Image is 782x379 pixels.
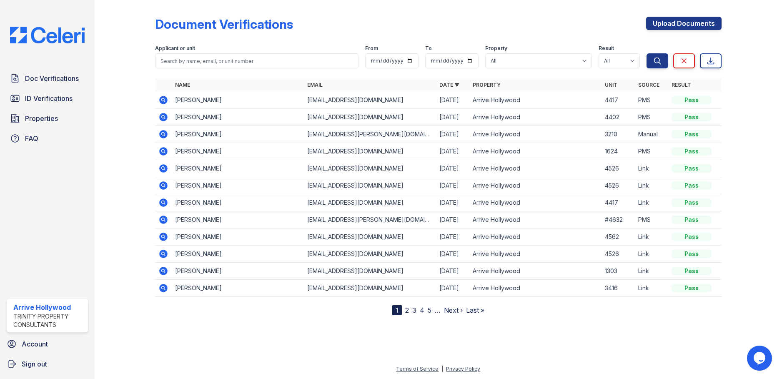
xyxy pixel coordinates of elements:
[635,92,668,109] td: PMS
[7,110,88,127] a: Properties
[405,306,409,314] a: 2
[304,177,436,194] td: [EMAIL_ADDRESS][DOMAIN_NAME]
[436,143,469,160] td: [DATE]
[672,216,712,224] div: Pass
[469,143,602,160] td: Arrive Hollywood
[392,305,402,315] div: 1
[304,194,436,211] td: [EMAIL_ADDRESS][DOMAIN_NAME]
[172,211,304,228] td: [PERSON_NAME]
[7,70,88,87] a: Doc Verifications
[155,45,195,52] label: Applicant or unit
[635,211,668,228] td: PMS
[469,177,602,194] td: Arrive Hollywood
[420,306,424,314] a: 4
[365,45,378,52] label: From
[304,109,436,126] td: [EMAIL_ADDRESS][DOMAIN_NAME]
[635,228,668,246] td: Link
[304,228,436,246] td: [EMAIL_ADDRESS][DOMAIN_NAME]
[469,211,602,228] td: Arrive Hollywood
[602,177,635,194] td: 4526
[436,280,469,297] td: [DATE]
[602,109,635,126] td: 4402
[635,177,668,194] td: Link
[602,92,635,109] td: 4417
[172,263,304,280] td: [PERSON_NAME]
[672,233,712,241] div: Pass
[172,194,304,211] td: [PERSON_NAME]
[25,113,58,123] span: Properties
[304,160,436,177] td: [EMAIL_ADDRESS][DOMAIN_NAME]
[172,109,304,126] td: [PERSON_NAME]
[469,263,602,280] td: Arrive Hollywood
[602,263,635,280] td: 1303
[635,143,668,160] td: PMS
[605,82,617,88] a: Unit
[602,246,635,263] td: 4526
[22,359,47,369] span: Sign out
[436,109,469,126] td: [DATE]
[436,126,469,143] td: [DATE]
[672,198,712,207] div: Pass
[672,113,712,121] div: Pass
[304,280,436,297] td: [EMAIL_ADDRESS][DOMAIN_NAME]
[469,246,602,263] td: Arrive Hollywood
[172,228,304,246] td: [PERSON_NAME]
[304,263,436,280] td: [EMAIL_ADDRESS][DOMAIN_NAME]
[172,143,304,160] td: [PERSON_NAME]
[635,280,668,297] td: Link
[485,45,507,52] label: Property
[473,82,501,88] a: Property
[396,366,439,372] a: Terms of Service
[638,82,659,88] a: Source
[436,263,469,280] td: [DATE]
[602,211,635,228] td: #4632
[469,160,602,177] td: Arrive Hollywood
[304,211,436,228] td: [EMAIL_ADDRESS][PERSON_NAME][DOMAIN_NAME]
[172,126,304,143] td: [PERSON_NAME]
[672,164,712,173] div: Pass
[13,302,85,312] div: Arrive Hollywood
[444,306,463,314] a: Next ›
[3,336,91,352] a: Account
[436,211,469,228] td: [DATE]
[672,181,712,190] div: Pass
[3,356,91,372] a: Sign out
[172,280,304,297] td: [PERSON_NAME]
[635,109,668,126] td: PMS
[304,126,436,143] td: [EMAIL_ADDRESS][PERSON_NAME][DOMAIN_NAME]
[436,177,469,194] td: [DATE]
[304,92,436,109] td: [EMAIL_ADDRESS][DOMAIN_NAME]
[22,339,48,349] span: Account
[172,92,304,109] td: [PERSON_NAME]
[469,194,602,211] td: Arrive Hollywood
[469,109,602,126] td: Arrive Hollywood
[635,160,668,177] td: Link
[602,228,635,246] td: 4562
[469,92,602,109] td: Arrive Hollywood
[646,17,722,30] a: Upload Documents
[425,45,432,52] label: To
[436,194,469,211] td: [DATE]
[672,82,691,88] a: Result
[469,126,602,143] td: Arrive Hollywood
[602,160,635,177] td: 4526
[428,306,431,314] a: 5
[635,126,668,143] td: Manual
[635,194,668,211] td: Link
[436,246,469,263] td: [DATE]
[304,246,436,263] td: [EMAIL_ADDRESS][DOMAIN_NAME]
[602,280,635,297] td: 3416
[172,246,304,263] td: [PERSON_NAME]
[155,53,358,68] input: Search by name, email, or unit number
[412,306,416,314] a: 3
[436,160,469,177] td: [DATE]
[7,90,88,107] a: ID Verifications
[25,133,38,143] span: FAQ
[436,228,469,246] td: [DATE]
[25,93,73,103] span: ID Verifications
[155,17,293,32] div: Document Verifications
[304,143,436,160] td: [EMAIL_ADDRESS][DOMAIN_NAME]
[7,130,88,147] a: FAQ
[602,126,635,143] td: 3210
